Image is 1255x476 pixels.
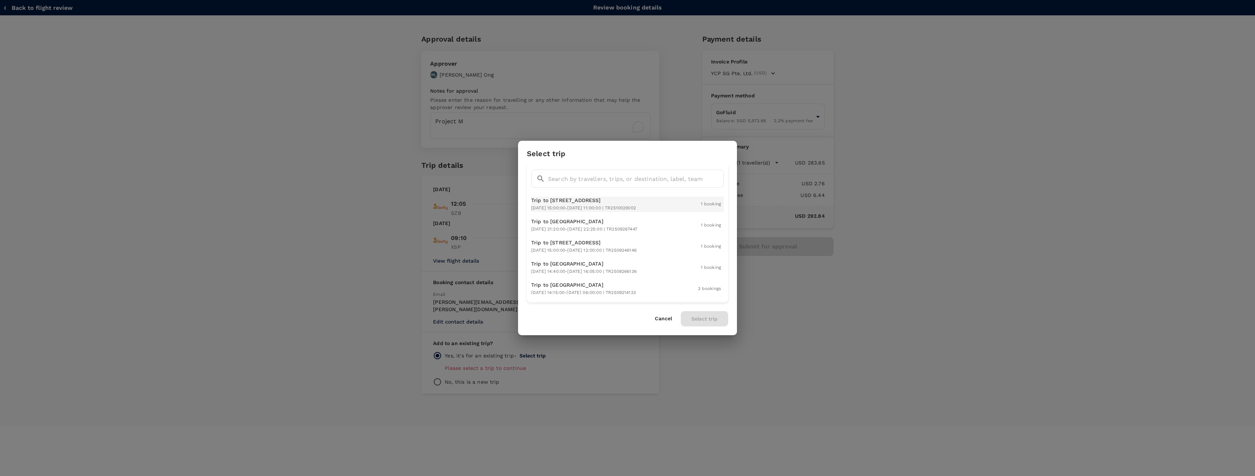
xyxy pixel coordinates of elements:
span: [DATE] 21:20:00 - [DATE] 22:25:00 | TR2509267447 [531,227,637,232]
p: 3 bookings [698,285,721,293]
span: [DATE] 14:40:00 - [DATE] 16:05:00 | TR2509266136 [531,269,637,274]
span: [DATE] 15:00:00 - [DATE] 11:00:00 | TR2510029002 [531,205,636,210]
p: 1 booking [701,222,721,229]
span: [DATE] 15:00:00 - [DATE] 12:00:00 | TR2509246146 [531,248,637,253]
p: Trip to [GEOGRAPHIC_DATA] [531,218,637,225]
span: [DATE] 14:15:00 - [DATE] 06:00:00 | TR2509214133 [531,290,636,295]
p: 1 booking [701,201,721,208]
p: 1 booking [701,243,721,250]
h3: Select trip [527,150,566,158]
p: 1 booking [701,264,721,271]
button: Cancel [655,316,672,322]
p: Trip to [GEOGRAPHIC_DATA] [531,260,637,267]
input: Search by travellers, trips, or destination, label, team [548,170,724,188]
p: Trip to [STREET_ADDRESS] [531,239,637,246]
p: Trip to [GEOGRAPHIC_DATA] [531,281,636,289]
p: Trip to [STREET_ADDRESS] [531,197,636,204]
